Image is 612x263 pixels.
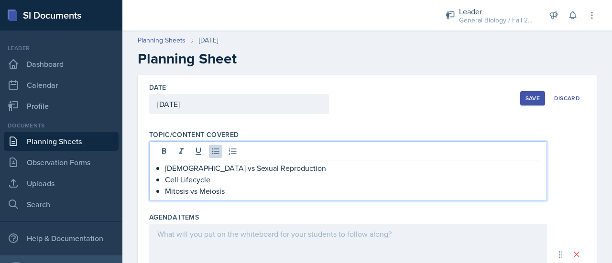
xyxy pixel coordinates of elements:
[459,15,535,25] div: General Biology / Fall 2025
[4,96,119,116] a: Profile
[4,44,119,53] div: Leader
[165,162,539,174] p: [DEMOGRAPHIC_DATA] vs Sexual Reproduction
[4,153,119,172] a: Observation Forms
[549,91,585,105] button: Discard
[165,185,539,197] p: Mitosis vs Meiosis
[525,95,540,102] div: Save
[4,121,119,130] div: Documents
[554,95,580,102] div: Discard
[4,174,119,193] a: Uploads
[138,35,186,45] a: Planning Sheets
[4,75,119,95] a: Calendar
[149,212,199,222] label: Agenda items
[459,6,535,17] div: Leader
[4,229,119,248] div: Help & Documentation
[149,130,239,139] label: Topic/Content Covered
[165,174,539,185] p: Cell Lifecycle
[138,50,597,67] h2: Planning Sheet
[520,91,545,105] button: Save
[149,83,166,92] label: Date
[199,35,218,45] div: [DATE]
[4,54,119,74] a: Dashboard
[4,195,119,214] a: Search
[4,132,119,151] a: Planning Sheets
